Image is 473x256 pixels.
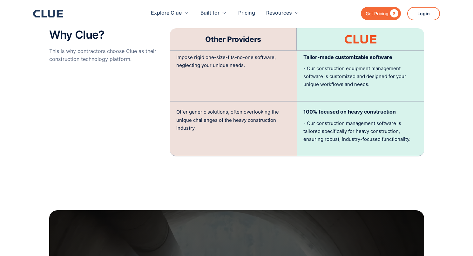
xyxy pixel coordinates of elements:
[49,29,164,41] h2: Why Clue?
[176,53,291,69] p: Impose rigid one-size-fits-no-one software, neglecting your unique needs.
[303,119,418,143] p: - Our construction management software is tailored specifically for heavy construction, ensuring ...
[303,64,418,89] p: - Our construction equipment management software is customized and designed for your unique workf...
[359,167,473,256] iframe: Chat Widget
[151,3,182,23] div: Explore Clue
[205,35,261,44] h3: Other Providers
[151,3,189,23] div: Explore Clue
[345,35,376,43] img: Clue logo orange
[200,3,227,23] div: Built for
[200,3,220,23] div: Built for
[176,108,291,132] p: Offer generic solutions, often overlooking the unique challenges of the heavy construction industry.
[238,3,255,23] a: Pricing
[266,3,292,23] div: Resources
[389,10,398,17] div: 
[266,3,300,23] div: Resources
[366,10,389,17] div: Get Pricing
[303,53,418,61] p: Tailor-made customizable software
[407,7,440,20] a: Login
[303,108,418,116] p: 100% focused on heavy construction
[49,47,164,63] p: This is why contractors choose Clue as their construction technology platform.
[361,7,401,20] a: Get Pricing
